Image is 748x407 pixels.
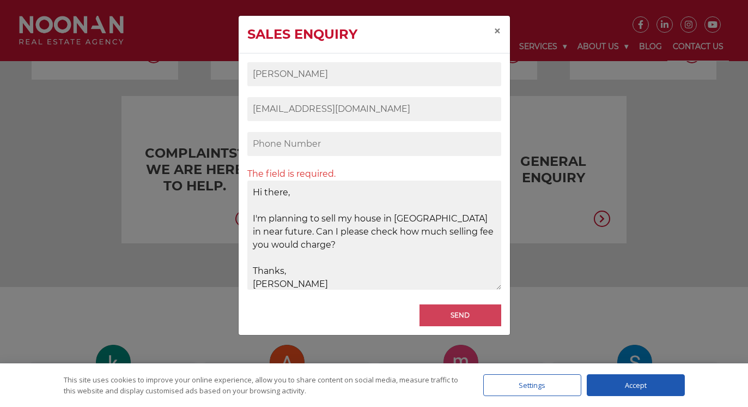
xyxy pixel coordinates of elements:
input: Send [419,304,501,326]
span: The field is required. [247,167,501,181]
input: Phone Number [247,132,501,156]
input: Name [247,62,501,86]
div: Settings [483,374,581,396]
span: × [494,23,501,39]
form: Contact form [247,62,501,321]
button: Close [485,16,510,46]
div: This site uses cookies to improve your online experience, allow you to share content on social me... [64,374,461,396]
input: Email Address [247,97,501,121]
div: Accept [587,374,685,396]
h4: Sales Enquiry [247,25,357,44]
